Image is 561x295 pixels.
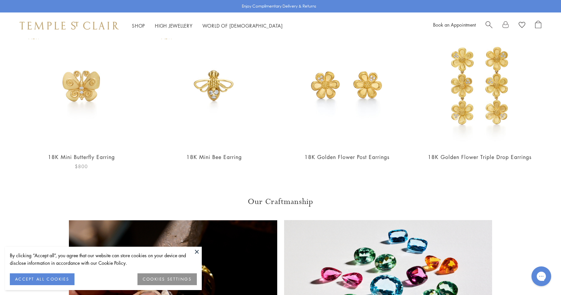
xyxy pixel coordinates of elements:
[428,153,531,161] a: 18K Golden Flower Triple Drop Earrings
[10,273,74,285] button: ACCEPT ALL COOKIES
[287,27,407,147] img: 18K Golden Flower Post Earrings
[528,264,554,288] iframe: Gorgias live chat messenger
[433,21,476,28] a: Book an Appointment
[132,22,283,30] nav: Main navigation
[10,252,197,267] div: By clicking “Accept all”, you agree that our website can store cookies on your device and disclos...
[155,22,193,29] a: High JewelleryHigh Jewellery
[186,153,242,161] a: 18K Mini Bee Earring
[155,27,274,147] img: E18101-MINIBEE
[420,27,540,147] img: 18K Golden Flower Triple Drop Earrings
[519,21,525,31] a: View Wishlist
[535,21,541,31] a: Open Shopping Bag
[20,22,119,30] img: Temple St. Clair
[48,153,115,161] a: 18K Mini Butterfly Earring
[132,22,145,29] a: ShopShop
[202,22,283,29] a: World of [DEMOGRAPHIC_DATA]World of [DEMOGRAPHIC_DATA]
[137,273,197,285] button: COOKIES SETTINGS
[22,27,141,147] img: E18102-MINIBFLY
[75,163,88,170] span: $800
[486,21,492,31] a: Search
[304,153,389,161] a: 18K Golden Flower Post Earrings
[69,196,492,207] h3: Our Craftmanship
[242,3,316,10] p: Enjoy Complimentary Delivery & Returns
